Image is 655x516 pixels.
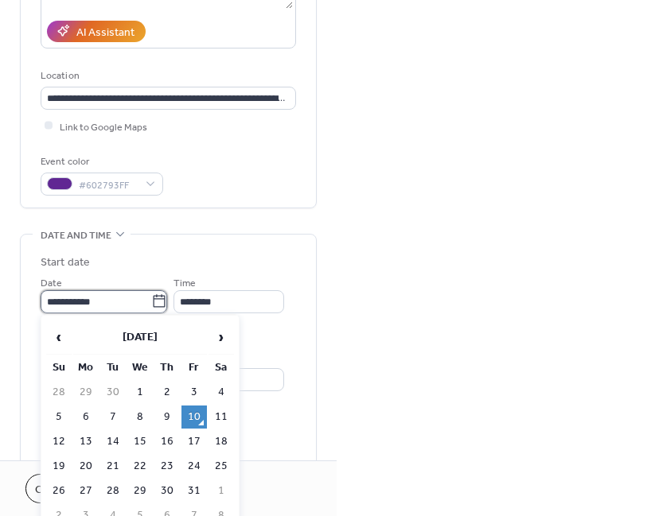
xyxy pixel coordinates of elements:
td: 30 [100,381,126,404]
span: ‹ [47,321,71,353]
td: 27 [73,479,99,502]
span: Cancel [35,482,77,499]
td: 16 [154,430,180,453]
td: 9 [154,405,180,429]
td: 21 [100,455,126,478]
td: 28 [46,381,72,404]
span: Link to Google Maps [60,118,147,135]
td: 28 [100,479,126,502]
td: 30 [154,479,180,502]
td: 13 [73,430,99,453]
th: Fr [181,356,207,379]
td: 25 [209,455,234,478]
td: 12 [46,430,72,453]
td: 2 [154,381,180,404]
div: AI Assistant [76,24,135,41]
span: Date [41,274,62,291]
td: 18 [209,430,234,453]
td: 22 [127,455,153,478]
td: 26 [46,479,72,502]
td: 15 [127,430,153,453]
th: [DATE] [73,320,207,355]
td: 19 [46,455,72,478]
span: Time [173,274,196,291]
td: 8 [127,405,153,429]
td: 29 [127,479,153,502]
td: 31 [181,479,207,502]
th: Tu [100,356,126,379]
span: Date and time [41,227,111,244]
td: 24 [181,455,207,478]
td: 11 [209,405,234,429]
td: 20 [73,455,99,478]
td: 10 [181,405,207,429]
th: We [127,356,153,379]
button: AI Assistant [47,21,146,42]
div: Event color [41,153,160,170]
th: Th [154,356,180,379]
div: Location [41,68,293,84]
td: 1 [127,381,153,404]
td: 5 [46,405,72,429]
span: #602793FF [79,177,138,193]
td: 29 [73,381,99,404]
td: 17 [181,430,207,453]
span: › [209,321,233,353]
td: 23 [154,455,180,478]
div: Start date [41,254,90,271]
th: Mo [73,356,99,379]
td: 3 [181,381,207,404]
td: 6 [73,405,99,429]
td: 1 [209,479,234,502]
td: 7 [100,405,126,429]
td: 14 [100,430,126,453]
td: 4 [209,381,234,404]
th: Su [46,356,72,379]
button: Cancel [25,474,87,503]
th: Sa [209,356,234,379]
